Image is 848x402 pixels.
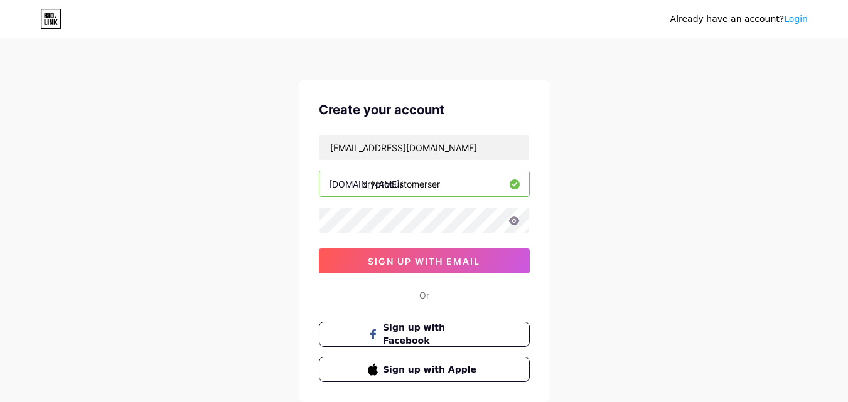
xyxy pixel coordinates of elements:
button: Sign up with Facebook [319,322,530,347]
a: Login [784,14,808,24]
span: Sign up with Facebook [383,321,480,347]
div: [DOMAIN_NAME]/ [329,177,403,191]
span: Sign up with Apple [383,363,480,376]
span: sign up with email [368,256,480,267]
button: sign up with email [319,248,530,273]
div: Or [419,288,429,302]
div: Create your account [319,100,530,119]
input: username [319,171,529,196]
input: Email [319,135,529,160]
button: Sign up with Apple [319,357,530,382]
div: Already have an account? [670,13,808,26]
